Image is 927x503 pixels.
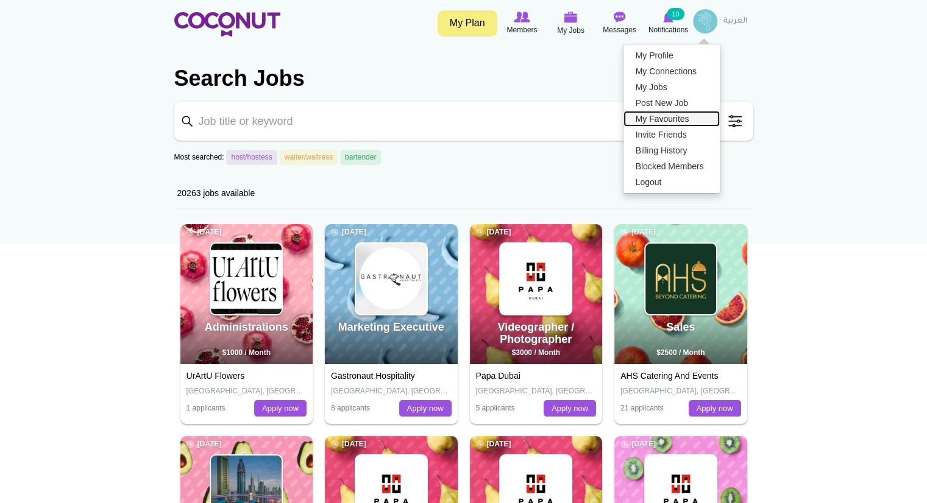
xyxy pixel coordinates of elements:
a: Post New Job [623,95,720,111]
img: UrArtU Flowers [211,244,282,314]
a: Apply now [399,400,452,417]
span: [DATE] [331,439,366,449]
input: Job title or keyword [174,102,753,141]
a: My Jobs My Jobs [547,9,595,38]
span: 5 applicants [476,404,515,412]
a: Papa Dubai [476,371,520,381]
a: UrArtU Flowers [186,371,245,381]
img: My Jobs [564,12,578,23]
a: bartender [340,150,381,165]
h2: Search Jobs [174,64,753,93]
a: Browse Members Members [498,9,547,37]
a: Blocked Members [623,158,720,174]
label: Most searched: [174,152,224,163]
a: Notifications Notifications 10 [644,9,693,37]
p: [GEOGRAPHIC_DATA], [GEOGRAPHIC_DATA] [331,386,452,396]
span: 1 applicants [186,404,226,412]
a: Videographer / Photographer [497,321,574,345]
a: Marketing Executive [338,321,444,333]
img: Home [174,12,280,37]
a: AHS Catering And Events [620,371,718,381]
span: $2500 / Month [656,348,705,357]
a: Apply now [689,400,741,417]
span: [DATE] [186,439,222,449]
span: [DATE] [476,439,511,449]
img: Notifications [663,12,673,23]
a: Gastronaut Hospitality [331,371,415,381]
a: waiter/waitress [280,150,338,165]
img: Browse Members [514,12,530,23]
a: My Profile [623,47,720,63]
a: My Favourites [623,111,720,127]
a: My Jobs [623,79,720,95]
a: host/hostess [226,150,277,165]
span: 21 applicants [620,404,664,412]
span: $1000 / Month [222,348,271,357]
span: $3000 / Month [512,348,560,357]
a: Messages Messages [595,9,644,37]
span: My Jobs [557,24,584,37]
div: 20263 jobs available [174,178,753,209]
a: Billing History [623,142,720,158]
p: [GEOGRAPHIC_DATA], [GEOGRAPHIC_DATA] [476,386,597,396]
span: Notifications [648,24,688,36]
span: Members [506,24,537,36]
span: [DATE] [186,227,222,237]
p: [GEOGRAPHIC_DATA], [GEOGRAPHIC_DATA] [620,386,741,396]
p: [GEOGRAPHIC_DATA], [GEOGRAPHIC_DATA] [186,386,307,396]
a: Apply now [544,400,596,417]
img: Messages [614,12,626,23]
span: [DATE] [331,227,366,237]
span: [DATE] [620,439,656,449]
a: العربية [717,9,753,33]
a: Logout [623,174,720,190]
a: Apply now [254,400,307,417]
span: Messages [603,24,636,36]
img: Gastronaut Hospitality [356,244,427,314]
span: [DATE] [620,227,656,237]
a: My Plan [438,10,497,37]
a: My Connections [623,63,720,79]
span: 8 applicants [331,404,370,412]
a: Sales [666,321,695,333]
small: 10 [667,8,684,20]
span: [DATE] [476,227,511,237]
a: Invite Friends [623,127,720,142]
a: Administrations [205,321,288,333]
